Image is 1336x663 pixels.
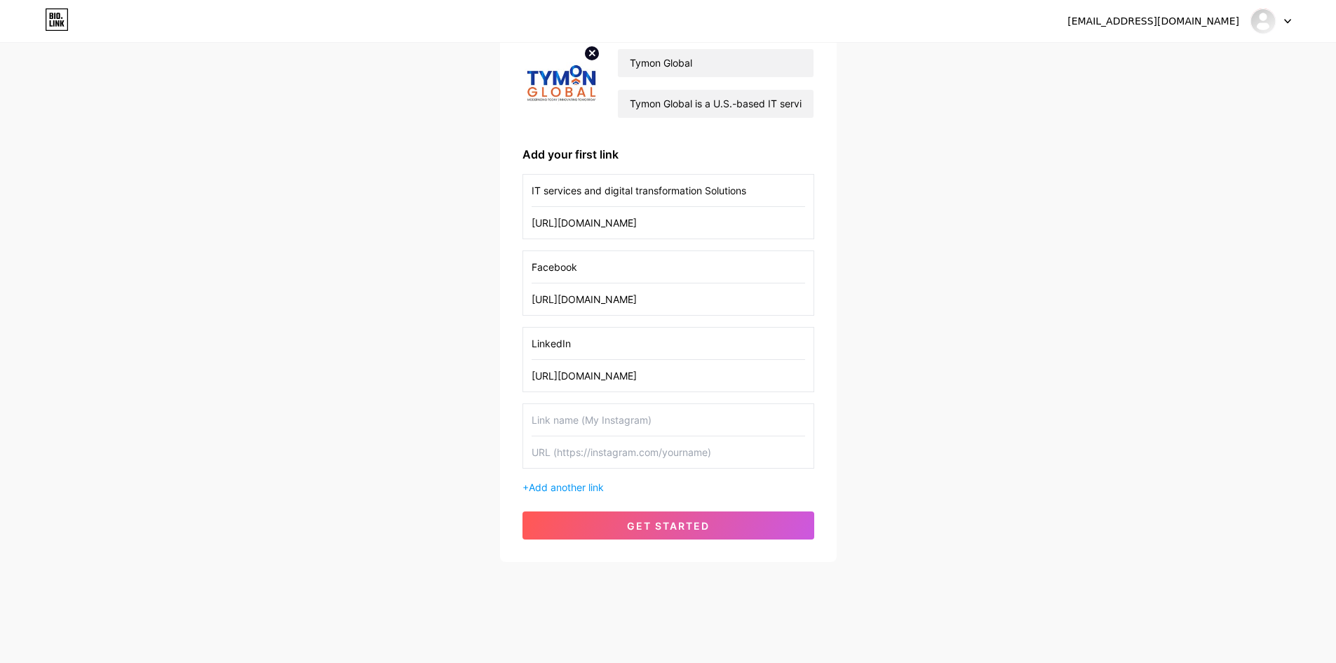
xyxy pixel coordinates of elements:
input: URL (https://instagram.com/yourname) [532,283,805,315]
span: Add another link [529,481,604,493]
input: bio [618,90,813,118]
img: tymon global [1250,8,1276,34]
input: Link name (My Instagram) [532,251,805,283]
input: Link name (My Instagram) [532,404,805,436]
img: profile pic [522,43,601,123]
input: Your name [618,49,813,77]
input: URL (https://instagram.com/yourname) [532,207,805,239]
input: URL (https://instagram.com/yourname) [532,360,805,391]
input: Link name (My Instagram) [532,175,805,206]
span: get started [627,520,710,532]
button: get started [522,511,814,540]
div: [EMAIL_ADDRESS][DOMAIN_NAME] [1067,14,1239,29]
input: Link name (My Instagram) [532,328,805,359]
input: URL (https://instagram.com/yourname) [532,436,805,468]
div: Add your first link [522,146,814,163]
div: + [522,480,814,495]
